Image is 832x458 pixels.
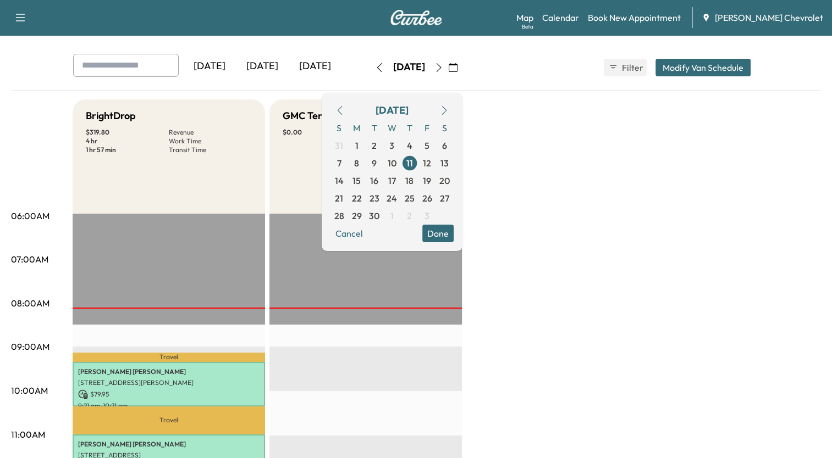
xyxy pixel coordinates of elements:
p: 1 hr 57 min [86,146,169,154]
span: 25 [405,192,415,205]
p: 9:21 am - 10:21 am [78,401,260,410]
p: [PERSON_NAME] [PERSON_NAME] [78,367,260,376]
p: 10:00AM [11,384,48,397]
span: 10 [388,157,396,170]
button: Modify Van Schedule [655,59,751,76]
p: 07:00AM [11,253,48,266]
p: Travel [73,353,265,362]
p: 09:00AM [11,340,49,353]
h5: GMC Terrain [283,108,340,124]
span: W [383,119,401,137]
span: 11 [406,157,413,170]
span: 3 [425,209,429,222]
span: T [366,119,383,137]
span: 20 [439,174,450,187]
span: 30 [369,209,379,222]
img: Curbee Logo [390,10,443,25]
span: 17 [388,174,396,187]
a: Calendar [542,11,579,24]
p: $ 79.95 [78,389,260,399]
div: [DATE] [183,54,236,79]
span: 9 [372,157,377,170]
span: 19 [423,174,431,187]
p: 11:00AM [11,428,45,441]
p: $ 319.80 [86,128,169,137]
span: 7 [337,157,341,170]
span: 13 [440,157,449,170]
span: 2 [407,209,412,222]
span: 6 [442,139,447,152]
span: Filter [622,61,642,74]
span: 14 [335,174,344,187]
span: 22 [352,192,362,205]
span: 1 [355,139,359,152]
span: M [348,119,366,137]
a: MapBeta [516,11,533,24]
span: 2 [372,139,377,152]
p: Revenue [169,128,252,137]
span: 28 [334,209,344,222]
span: 26 [422,192,432,205]
p: Work Time [169,137,252,146]
span: 5 [425,139,429,152]
p: [PERSON_NAME] [PERSON_NAME] [78,440,260,449]
button: Cancel [330,225,368,242]
span: 18 [405,174,414,187]
span: 15 [352,174,361,187]
span: 1 [390,209,394,222]
span: 27 [440,192,449,205]
span: F [418,119,436,137]
span: 21 [335,192,343,205]
span: T [401,119,418,137]
div: [DATE] [376,103,409,118]
div: Beta [522,23,533,31]
p: 08:00AM [11,297,49,310]
div: [DATE] [236,54,289,79]
span: S [330,119,348,137]
div: [DATE] [289,54,341,79]
h5: BrightDrop [86,108,136,124]
span: [PERSON_NAME] Chevrolet [715,11,823,24]
span: 24 [387,192,397,205]
span: 4 [407,139,412,152]
span: 3 [389,139,394,152]
p: [STREET_ADDRESS][PERSON_NAME] [78,378,260,387]
button: Filter [604,59,647,76]
div: [DATE] [393,60,425,74]
p: 4 hr [86,137,169,146]
p: $ 0.00 [283,128,366,137]
span: 23 [370,192,379,205]
span: 31 [335,139,343,152]
span: 12 [423,157,431,170]
p: 06:00AM [11,209,49,222]
span: S [436,119,454,137]
p: Travel [73,406,265,434]
button: Done [422,225,454,242]
span: 16 [370,174,378,187]
a: Book New Appointment [588,11,681,24]
span: 29 [352,209,362,222]
span: 8 [354,157,359,170]
p: Transit Time [169,146,252,154]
